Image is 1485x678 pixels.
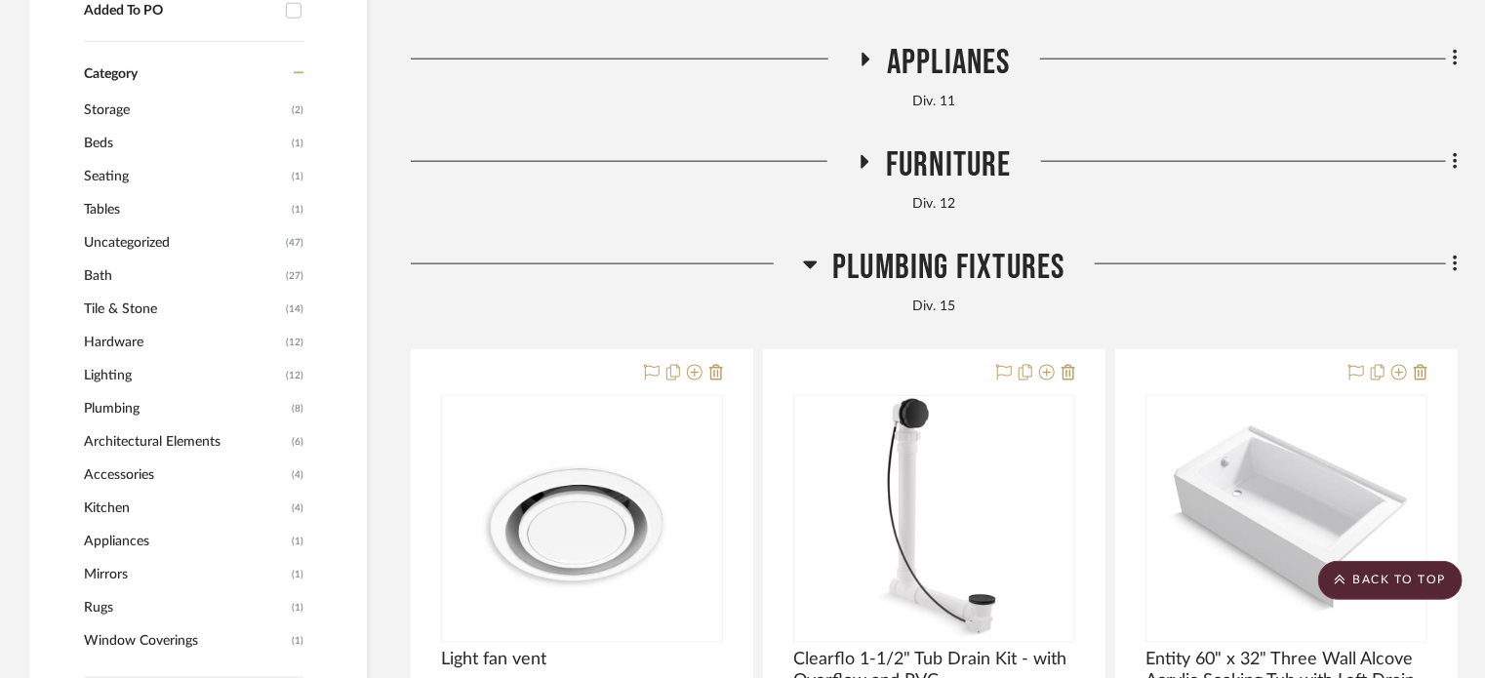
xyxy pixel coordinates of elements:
[292,194,303,225] span: (1)
[411,194,1458,216] div: Div. 12
[84,359,281,392] span: Lighting
[286,327,303,358] span: (12)
[886,144,1012,186] span: Furniture
[292,426,303,458] span: (6)
[813,397,1057,641] img: Clearflo 1-1/2" Tub Drain Kit - with Overflow and PVC
[84,525,287,558] span: Appliances
[84,3,276,20] div: Added To PO
[84,558,287,591] span: Mirrors
[286,360,303,391] span: (12)
[84,326,281,359] span: Hardware
[84,624,287,658] span: Window Coverings
[1165,397,1409,641] img: Entity 60" x 32" Three Wall Alcove Acrylic Soaking Tub with Left Drain
[84,127,287,160] span: Beds
[411,297,1458,318] div: Div. 15
[84,425,287,459] span: Architectural Elements
[292,128,303,159] span: (1)
[832,247,1064,289] span: Plumbing Fixtures
[286,227,303,259] span: (47)
[84,492,287,525] span: Kitchen
[443,419,721,619] img: Light fan vent
[84,94,287,127] span: Storage
[292,559,303,590] span: (1)
[286,260,303,292] span: (27)
[411,92,1458,113] div: Div. 11
[84,160,287,193] span: Seating
[286,294,303,325] span: (14)
[84,226,281,259] span: Uncategorized
[84,591,287,624] span: Rugs
[441,649,546,670] span: Light fan vent
[84,293,281,326] span: Tile & Stone
[887,42,1011,84] span: Applianes
[292,459,303,491] span: (4)
[292,592,303,623] span: (1)
[84,392,287,425] span: Plumbing
[292,625,303,657] span: (1)
[292,393,303,424] span: (8)
[84,193,287,226] span: Tables
[84,259,281,293] span: Bath
[84,66,138,83] span: Category
[84,459,287,492] span: Accessories
[292,526,303,557] span: (1)
[1318,561,1463,600] scroll-to-top-button: BACK TO TOP
[292,493,303,524] span: (4)
[292,95,303,126] span: (2)
[292,161,303,192] span: (1)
